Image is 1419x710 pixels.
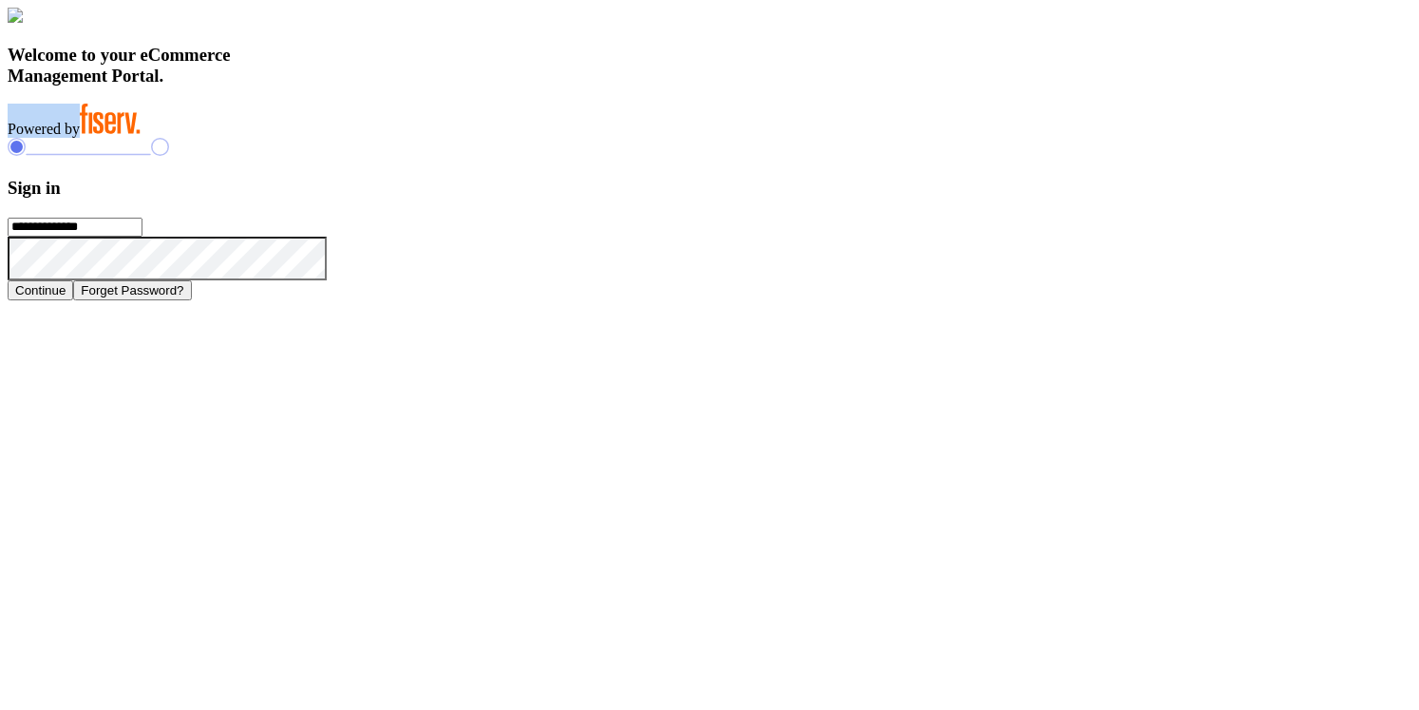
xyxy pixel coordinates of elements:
[8,280,73,300] button: Continue
[8,178,1411,199] h3: Sign in
[8,45,1411,86] h3: Welcome to your eCommerce Management Portal.
[8,8,23,23] img: card_Illustration.svg
[73,280,191,300] button: Forget Password?
[8,121,80,137] span: Powered by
